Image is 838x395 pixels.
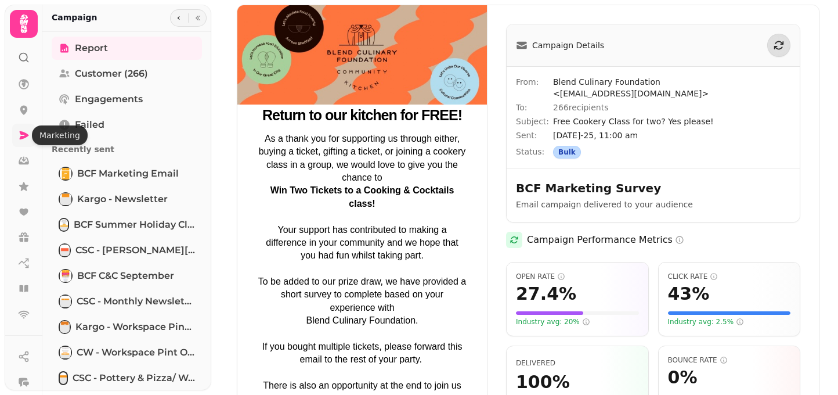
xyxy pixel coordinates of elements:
span: Percentage of emails that were successfully delivered to recipients' inboxes. Higher is better. [516,359,555,367]
img: BCF marketing email [60,168,71,179]
a: BCF C&C SeptemberBCF C&C September [52,264,202,288]
a: Customer (266) [52,62,202,85]
img: CSC - Sendai Tanabata [60,245,70,256]
p: Email campaign delivered to your audience [516,199,790,210]
span: [DATE]-25, 11:00 am [553,130,790,141]
span: Status: [516,146,553,159]
a: Engagements [52,88,202,111]
a: Kargo - Workspace pint offerKargo - Workspace pint offer [52,315,202,339]
div: Visual representation of your open rate (27.4%) compared to a scale of 50%. The fuller the bar, t... [516,311,639,315]
span: BCF Summer Holiday clubs [clone] [74,218,195,232]
span: Customer (266) [75,67,148,81]
a: BCF marketing emailBCF marketing email [52,162,202,185]
div: Marketing [32,125,88,145]
span: Bounce Rate [668,355,791,365]
span: Failed [75,118,104,132]
span: Kargo - Workspace pint offer [75,320,195,334]
img: BCF Summer Holiday clubs [clone] [60,219,68,231]
span: Report [75,41,108,55]
span: Sent: [516,130,553,141]
h2: Campaign [52,12,97,23]
span: Subject: [516,116,553,127]
a: CW - Workspace pint offerCW - Workspace pint offer [52,341,202,364]
span: To: [516,102,553,113]
a: CSC - Pottery & pizza/ Workspace pint offerCSC - Pottery & pizza/ Workspace pint offer [52,367,202,390]
span: CSC - Pottery & pizza/ Workspace pint offer [73,371,195,385]
a: CSC - Monthly newsletterCSC - Monthly newsletter [52,290,202,313]
span: Click Rate [668,272,791,281]
span: 0 % [668,367,698,388]
span: 266 recipients [553,103,608,112]
span: CSC - Monthly newsletter [77,295,195,308]
a: Report [52,37,202,60]
img: Kargo - Newsletter [60,193,71,205]
img: CSC - Monthly newsletter [60,296,71,307]
span: CSC - [PERSON_NAME][DATE] [75,243,195,257]
span: Industry avg: 2.5% [668,317,745,326]
span: Free Cookery Class for two? Yes please! [553,116,790,127]
a: Failed [52,113,202,137]
span: Campaign Details [532,39,604,51]
span: 27.4 % [516,283,576,304]
span: From: [516,76,553,99]
h2: Campaign Performance Metrics [527,233,684,247]
span: 100 % [516,372,570,393]
span: 43 % [668,283,710,304]
a: CSC - Sendai TanabataCSC - [PERSON_NAME][DATE] [52,239,202,262]
img: Kargo - Workspace pint offer [60,321,70,333]
p: Recently sent [52,139,202,160]
span: Industry avg: 20% [516,317,590,326]
span: Engagements [75,92,143,106]
img: CSC - Pottery & pizza/ Workspace pint offer [60,372,67,384]
div: Visual representation of your click rate (43%) compared to a scale of 20%. The fuller the bar, th... [668,311,791,315]
a: BCF Summer Holiday clubs [clone]BCF Summer Holiday clubs [clone] [52,213,202,236]
h2: BCF Marketing Survey [516,180,739,196]
img: CW - Workspace pint offer [60,347,71,358]
span: BCF marketing email [77,167,179,181]
span: Blend Culinary Foundation <[EMAIL_ADDRESS][DOMAIN_NAME]> [553,76,790,99]
span: BCF C&C September [77,269,174,283]
span: CW - Workspace pint offer [77,346,195,360]
div: Bulk [553,146,581,159]
span: Open Rate [516,272,639,281]
span: Kargo - Newsletter [77,192,168,206]
a: Kargo - NewsletterKargo - Newsletter [52,188,202,211]
img: BCF C&C September [60,270,71,282]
